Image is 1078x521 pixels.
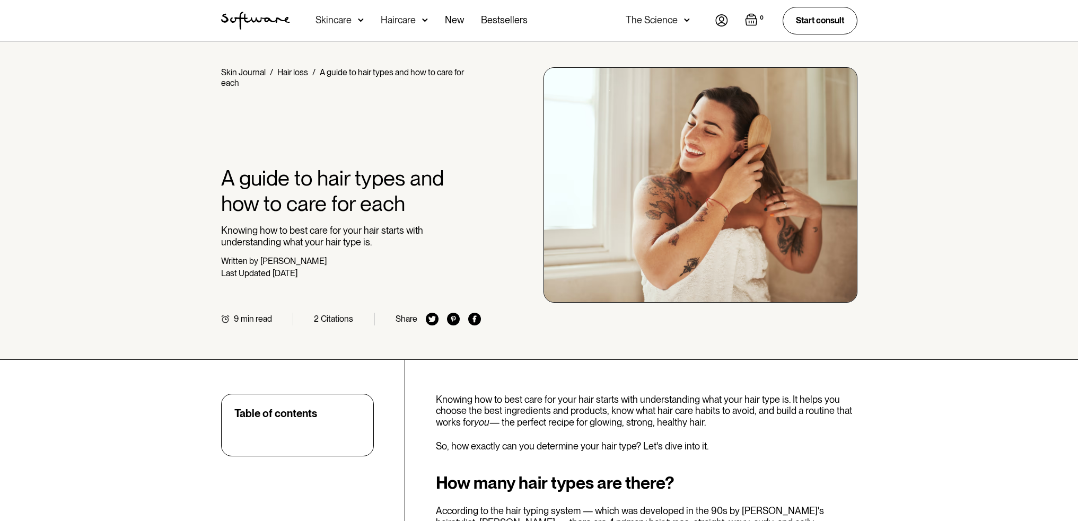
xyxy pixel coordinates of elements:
div: Share [396,314,417,324]
img: twitter icon [426,313,439,325]
div: min read [241,314,272,324]
em: you [474,417,489,428]
img: Software Logo [221,12,290,30]
p: Knowing how to best care for your hair starts with understanding what your hair type is. [221,225,481,248]
p: So, how exactly can you determine your hair type? Let's dive into it. [436,440,857,452]
img: arrow down [422,15,428,25]
a: Start consult [783,7,857,34]
div: A guide to hair types and how to care for each [221,67,464,88]
div: / [270,67,273,77]
div: Skincare [315,15,352,25]
div: [PERSON_NAME] [260,256,327,266]
a: Skin Journal [221,67,266,77]
div: / [312,67,315,77]
div: Citations [321,314,353,324]
img: facebook icon [468,313,481,325]
img: arrow down [684,15,690,25]
div: [DATE] [273,268,297,278]
a: Open empty cart [745,13,766,28]
div: Haircare [381,15,416,25]
div: Last Updated [221,268,270,278]
img: arrow down [358,15,364,25]
div: 0 [758,13,766,23]
div: Table of contents [234,407,317,420]
p: Knowing how to best care for your hair starts with understanding what your hair type is. It helps... [436,394,857,428]
img: pinterest icon [447,313,460,325]
div: Written by [221,256,258,266]
div: 9 [234,314,239,324]
div: The Science [626,15,678,25]
div: 2 [314,314,319,324]
h1: A guide to hair types and how to care for each [221,165,481,216]
h2: How many hair types are there? [436,473,857,492]
a: Hair loss [277,67,308,77]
